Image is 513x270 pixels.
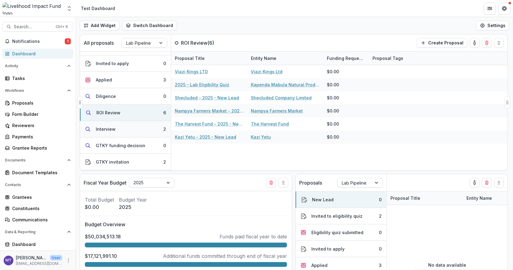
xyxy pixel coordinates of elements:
[171,55,208,61] div: Proposal Title
[251,108,303,114] a: Nampya Farmers Market
[484,2,496,15] button: Partners
[323,55,369,61] div: Funding Requested
[417,38,467,48] button: Create Proposal
[12,194,68,200] div: Grantees
[251,121,289,127] a: The Harvest Fund
[85,203,114,211] p: $0.00
[2,192,73,202] a: Grantees
[96,109,120,116] div: ROI Review
[311,262,328,268] div: Applied
[85,221,287,228] p: Budget Overview
[5,258,12,262] div: Muthoni Thuo
[369,55,407,61] div: Proposal Tags
[2,86,73,95] button: Open Workflows
[5,158,65,162] span: Documents
[251,134,271,140] a: Kazi Yetu
[163,77,166,83] div: 3
[476,21,509,30] button: Settings
[279,178,288,188] button: Drag
[296,192,386,208] button: New Lead0
[163,93,166,99] div: 0
[428,262,466,268] p: No data available
[463,195,496,201] div: Entity Name
[16,261,62,266] p: [EMAIL_ADDRESS][DOMAIN_NAME]
[12,50,68,57] div: Dashboard
[80,88,171,105] button: Diligence0
[80,72,171,88] button: Applied3
[12,241,68,247] div: Dashboard
[2,168,73,178] a: Document Templates
[175,134,236,140] a: Kazi Yetu - 2025 - New Lead
[311,229,363,236] div: Eligibility quiz submitted
[505,96,510,109] button: Drag
[251,95,312,101] a: Shecluded Company Limited
[379,229,382,236] div: 0
[12,169,68,176] div: Document Templates
[379,262,382,268] div: 3
[266,178,276,188] button: Delete card
[96,60,129,67] div: Invited to apply
[78,4,117,13] nav: breadcrumb
[171,52,247,65] div: Proposal Title
[327,68,339,75] div: $0.00
[175,68,208,75] a: Viazi Kings LTD
[181,39,227,47] p: ROI Review ( 6 )
[379,246,382,252] div: 0
[327,121,339,127] div: $0.00
[2,109,73,119] a: Form Builder
[379,196,382,203] div: 0
[54,23,69,30] div: Ctrl + K
[498,2,511,15] button: Get Help
[311,213,362,219] div: Invited to eligibility quiz
[2,22,73,32] button: Search...
[65,2,74,15] button: Open entity switcher
[163,159,166,165] div: 2
[96,126,116,132] div: Interview
[80,154,171,170] button: GTKY invitation2
[81,5,115,12] div: Test Dashboard
[2,49,73,59] a: Dashboard
[369,52,445,65] div: Proposal Tags
[379,213,382,219] div: 2
[482,178,492,188] button: Delete card
[251,68,282,75] a: Viazi Kings Ltd
[122,21,177,30] button: Switch Dashboard
[327,81,339,88] div: $0.00
[327,134,339,140] div: $0.00
[12,205,68,212] div: Constituents
[2,36,73,46] button: Notifications1
[12,216,68,223] div: Communications
[327,108,339,114] div: $0.00
[96,93,116,99] div: Diligence
[2,73,73,83] a: Tasks
[5,64,65,68] span: Activity
[14,24,52,29] span: Search...
[12,111,68,117] div: Form Builder
[2,155,73,165] button: Open Documents
[247,52,323,65] div: Entity Name
[2,203,73,213] a: Constituents
[12,133,68,140] div: Payments
[80,137,171,154] button: GTKY funding decision0
[65,38,71,44] span: 1
[220,233,287,240] p: Funds paid fiscal year to date
[2,239,73,249] a: Dashboard
[119,203,147,211] p: 2025
[119,196,147,203] p: Budget Year
[482,38,492,48] button: Delete card
[2,132,73,142] a: Payments
[96,159,129,165] div: GTKY invitation
[175,81,229,88] a: 2025 - Lab Eligibility Quiz
[494,178,504,188] button: Drag
[299,179,322,186] p: Proposals
[5,88,65,93] span: Workflows
[175,95,239,101] a: Shecluded - 2025 - New Lead
[470,178,480,188] button: toggle-assigned-to-me
[387,195,424,201] div: Proposal Title
[296,224,386,241] button: Eligibility quiz submitted0
[251,81,320,88] a: Kapenda Mabula Natural Products Ltd
[311,246,345,252] div: Invited to apply
[2,215,73,225] a: Communications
